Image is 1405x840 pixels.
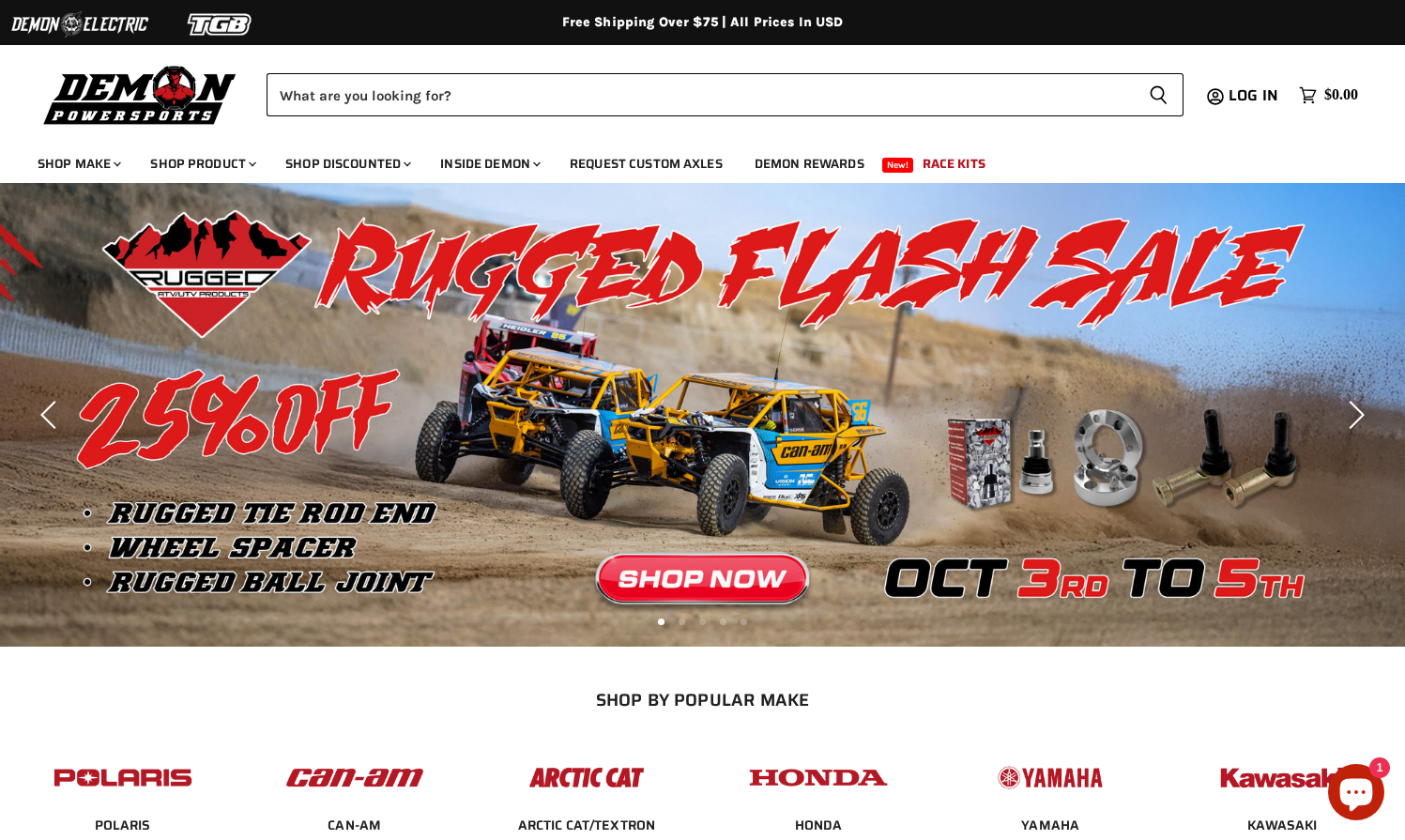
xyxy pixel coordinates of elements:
a: Demon Rewards [741,145,878,183]
a: Inside Demon [426,145,552,183]
span: HONDA [795,817,843,835]
a: Race Kits [909,145,1000,183]
li: Page dot 1 [658,619,664,625]
img: POPULAR_MAKE_logo_4_4923a504-4bac-4306-a1be-165a52280178.jpg [745,749,892,806]
a: YAMAHA [1021,817,1079,833]
span: KAWASAKI [1247,817,1317,835]
img: POPULAR_MAKE_logo_2_dba48cf1-af45-46d4-8f73-953a0f002620.jpg [50,749,196,806]
span: New! [882,158,914,173]
span: CAN-AM [328,817,381,835]
li: Page dot 3 [699,619,706,625]
img: Demon Powersports [38,61,243,128]
ul: Main menu [23,137,1353,183]
a: Request Custom Axles [556,145,737,183]
span: ARCTIC CAT/TEXTRON [518,817,656,835]
img: TGB Logo 2 [150,7,291,42]
a: $0.00 [1290,82,1367,109]
span: $0.00 [1324,86,1358,104]
img: POPULAR_MAKE_logo_6_76e8c46f-2d1e-4ecc-b320-194822857d41.jpg [1209,749,1355,806]
input: Search [267,73,1134,116]
img: Demon Electric Logo 2 [9,7,150,42]
a: Shop Make [23,145,132,183]
li: Page dot 5 [741,619,747,625]
a: CAN-AM [328,817,381,833]
a: Log in [1220,87,1290,104]
inbox-online-store-chat: Shopify online store chat [1322,764,1390,825]
img: POPULAR_MAKE_logo_5_20258e7f-293c-4aac-afa8-159eaa299126.jpg [977,749,1123,806]
li: Page dot 4 [720,619,726,625]
form: Product [267,73,1184,116]
span: Log in [1229,84,1278,107]
img: POPULAR_MAKE_logo_3_027535af-6171-4c5e-a9bc-f0eccd05c5d6.jpg [513,749,660,806]
button: Next [1335,396,1372,434]
li: Page dot 2 [679,619,685,625]
a: HONDA [795,817,843,833]
button: Search [1134,73,1184,116]
a: POLARIS [95,817,151,833]
h2: SHOP BY POPULAR MAKE [23,690,1382,710]
a: ARCTIC CAT/TEXTRON [518,817,656,833]
span: YAMAHA [1021,817,1079,835]
a: KAWASAKI [1247,817,1317,833]
a: Shop Discounted [271,145,422,183]
span: POLARIS [95,817,151,835]
button: Previous [33,396,70,434]
a: Shop Product [136,145,267,183]
img: POPULAR_MAKE_logo_1_adc20308-ab24-48c4-9fac-e3c1a623d575.jpg [282,749,428,806]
